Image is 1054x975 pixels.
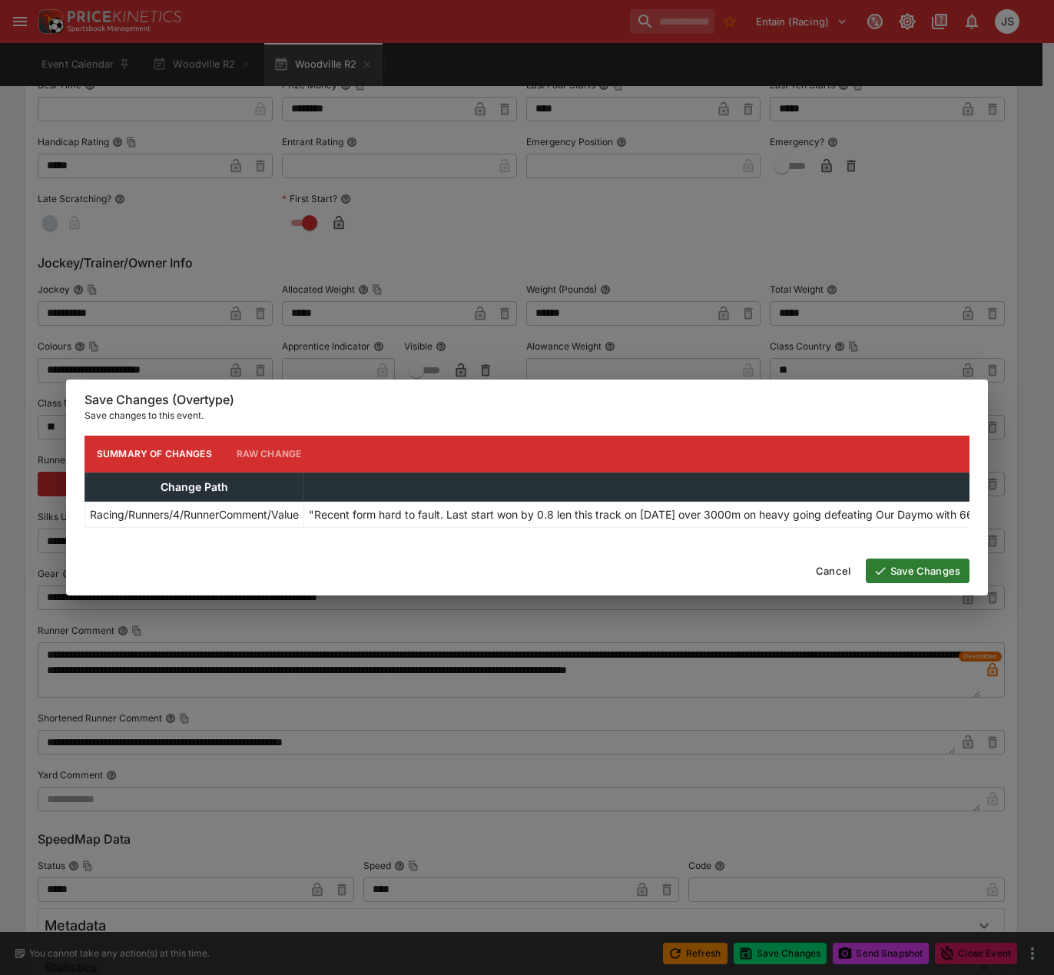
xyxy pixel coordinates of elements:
button: Save Changes [866,559,969,583]
p: Save changes to this event. [85,408,969,423]
th: Change Path [85,473,304,501]
h6: Save Changes (Overtype) [85,392,969,408]
button: Raw Change [224,436,314,473]
p: Racing/Runners/4/RunnerComment/Value [90,506,299,522]
button: Cancel [807,559,860,583]
button: Summary of Changes [85,436,224,473]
